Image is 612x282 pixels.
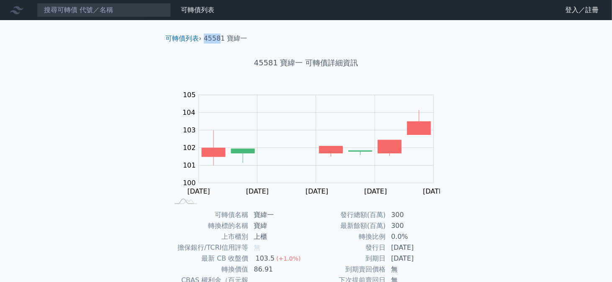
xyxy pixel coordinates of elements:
td: 轉換價值 [169,264,249,275]
tspan: [DATE] [306,187,328,195]
tspan: [DATE] [364,187,387,195]
h1: 45581 寶緯一 可轉債詳細資訊 [159,57,453,69]
td: 轉換比例 [306,231,386,242]
td: 最新餘額(百萬) [306,220,386,231]
tspan: 103 [183,126,196,134]
td: 0.0% [386,231,443,242]
td: [DATE] [386,242,443,253]
tspan: 102 [183,144,196,152]
td: 發行日 [306,242,386,253]
li: › [165,34,201,44]
span: 無 [254,243,260,251]
tspan: 104 [183,109,195,116]
span: (+1.0%) [276,255,301,262]
td: 可轉債名稱 [169,210,249,220]
td: 到期日 [306,253,386,264]
td: 轉換標的名稱 [169,220,249,231]
td: 寶緯 [249,220,306,231]
td: 無 [386,264,443,275]
td: 86.91 [249,264,306,275]
input: 搜尋可轉債 代號／名稱 [37,3,171,17]
td: [DATE] [386,253,443,264]
td: 發行總額(百萬) [306,210,386,220]
li: 45581 寶緯一 [204,34,247,44]
td: 擔保銀行/TCRI信用評等 [169,242,249,253]
tspan: [DATE] [423,187,446,195]
tspan: 101 [183,161,196,169]
td: 300 [386,210,443,220]
tspan: 100 [183,179,196,187]
td: 寶緯一 [249,210,306,220]
a: 登入／註冊 [558,3,605,17]
tspan: [DATE] [188,187,210,195]
td: 上櫃 [249,231,306,242]
td: 300 [386,220,443,231]
div: 103.5 [254,254,276,264]
g: Chart [178,91,446,195]
tspan: [DATE] [246,187,269,195]
tspan: 105 [183,91,196,99]
a: 可轉債列表 [165,34,199,42]
td: 最新 CB 收盤價 [169,253,249,264]
a: 可轉債列表 [181,6,214,14]
td: 到期賣回價格 [306,264,386,275]
td: 上市櫃別 [169,231,249,242]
